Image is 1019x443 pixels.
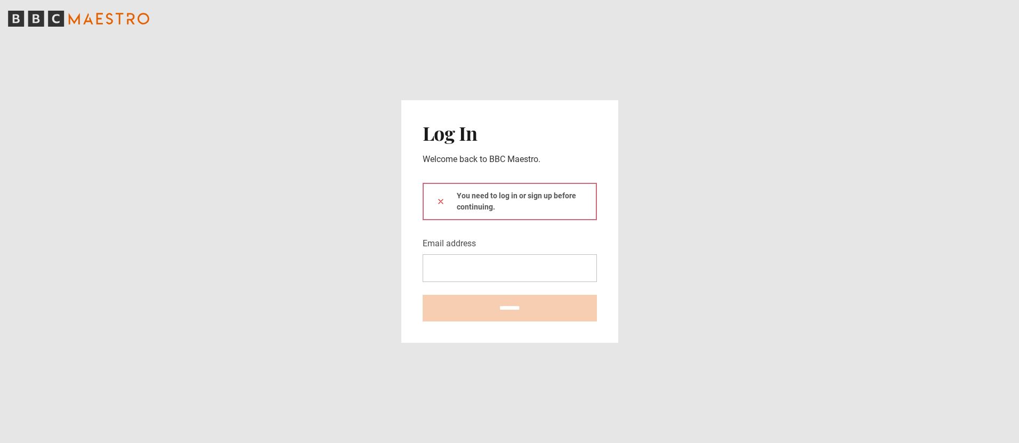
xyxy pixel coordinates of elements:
label: Email address [423,237,476,250]
p: Welcome back to BBC Maestro. [423,153,597,166]
svg: BBC Maestro [8,11,149,27]
div: You need to log in or sign up before continuing. [423,183,597,220]
h2: Log In [423,122,597,144]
